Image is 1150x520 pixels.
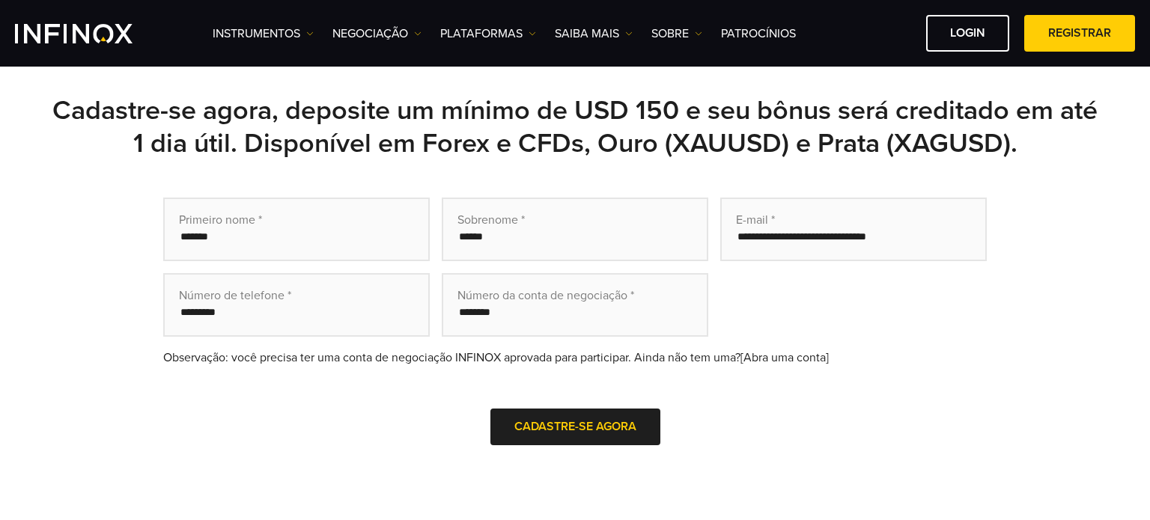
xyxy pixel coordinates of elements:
[1024,15,1135,52] a: Registrar
[213,25,314,43] a: Instrumentos
[651,25,702,43] a: SOBRE
[51,94,1099,160] h2: Cadastre-se agora, deposite um mínimo de USD 150 e seu bônus será creditado em até 1 dia útil. Di...
[163,349,987,367] div: Observação: você precisa ter uma conta de negociação INFINOX aprovada para participar. Ainda não ...
[721,25,796,43] a: Patrocínios
[926,15,1009,52] a: Login
[490,409,660,445] button: Cadastre-se agora
[555,25,633,43] a: Saiba mais
[440,25,536,43] a: PLATAFORMAS
[514,419,636,434] span: Cadastre-se agora
[332,25,422,43] a: NEGOCIAÇÃO
[740,350,829,365] a: [Abra uma conta]
[15,24,168,43] a: INFINOX Logo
